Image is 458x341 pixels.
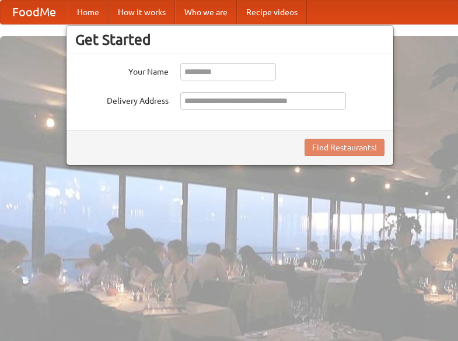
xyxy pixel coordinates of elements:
[75,31,384,48] h3: Get Started
[68,1,109,24] a: Home
[237,1,307,24] a: Recipe videos
[305,139,384,156] button: Find Restaurants!
[175,1,237,24] a: Who we are
[75,92,169,107] label: Delivery Address
[1,1,68,24] a: FoodMe
[75,63,169,78] label: Your Name
[109,1,175,24] a: How it works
